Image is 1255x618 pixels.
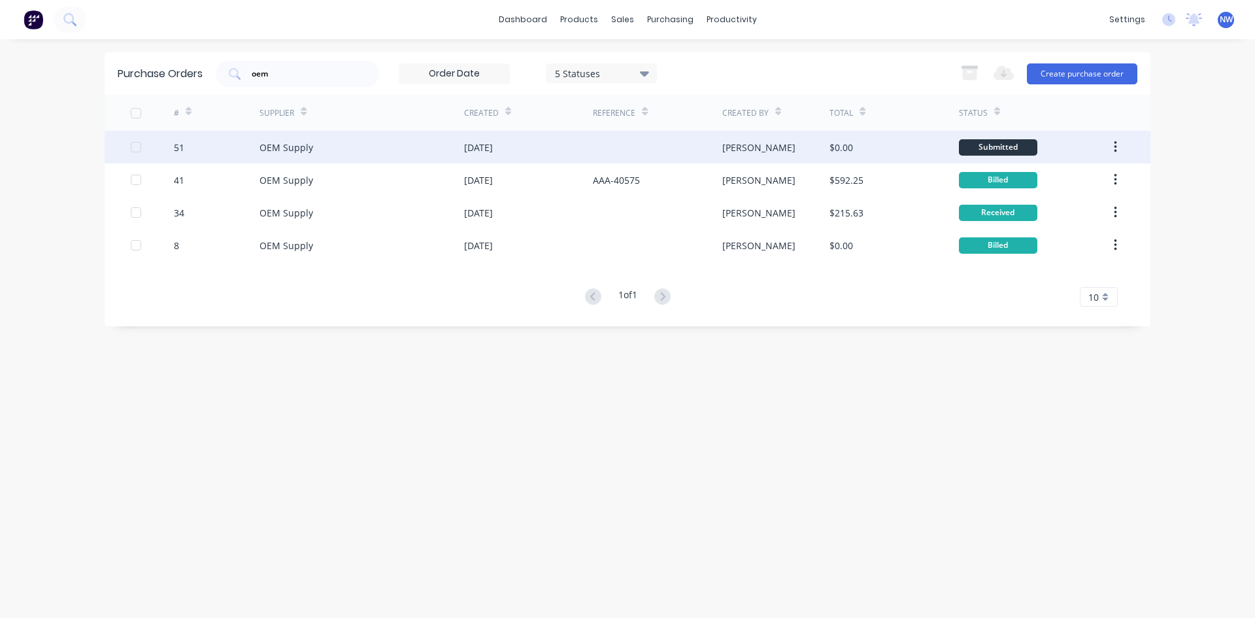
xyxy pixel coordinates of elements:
a: dashboard [492,10,554,29]
div: $0.00 [829,141,853,154]
div: [DATE] [464,173,493,187]
div: 51 [174,141,184,154]
div: Billed [959,172,1037,188]
input: Order Date [399,64,509,84]
div: OEM Supply [259,173,313,187]
div: Supplier [259,107,294,119]
div: [PERSON_NAME] [722,206,795,220]
div: Reference [593,107,635,119]
div: Status [959,107,988,119]
div: [PERSON_NAME] [722,239,795,252]
div: 1 of 1 [618,288,637,307]
div: Purchase Orders [118,66,203,82]
div: [DATE] [464,141,493,154]
span: NW [1220,14,1233,26]
div: OEM Supply [259,141,313,154]
div: Submitted [959,139,1037,156]
div: Total [829,107,853,119]
div: 5 Statuses [555,66,648,80]
span: 10 [1088,290,1099,304]
img: Factory [24,10,43,29]
div: sales [605,10,641,29]
div: 8 [174,239,179,252]
div: OEM Supply [259,239,313,252]
div: $592.25 [829,173,863,187]
div: 41 [174,173,184,187]
div: Created By [722,107,769,119]
div: 34 [174,206,184,220]
div: $0.00 [829,239,853,252]
div: [DATE] [464,206,493,220]
div: [PERSON_NAME] [722,173,795,187]
div: settings [1103,10,1152,29]
div: Billed [959,237,1037,254]
div: purchasing [641,10,700,29]
div: [PERSON_NAME] [722,141,795,154]
div: OEM Supply [259,206,313,220]
div: # [174,107,179,119]
div: Received [959,205,1037,221]
div: [DATE] [464,239,493,252]
div: productivity [700,10,763,29]
div: Created [464,107,499,119]
div: products [554,10,605,29]
div: $215.63 [829,206,863,220]
button: Create purchase order [1027,63,1137,84]
div: AAA-40575 [593,173,640,187]
input: Search purchase orders... [250,67,359,80]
